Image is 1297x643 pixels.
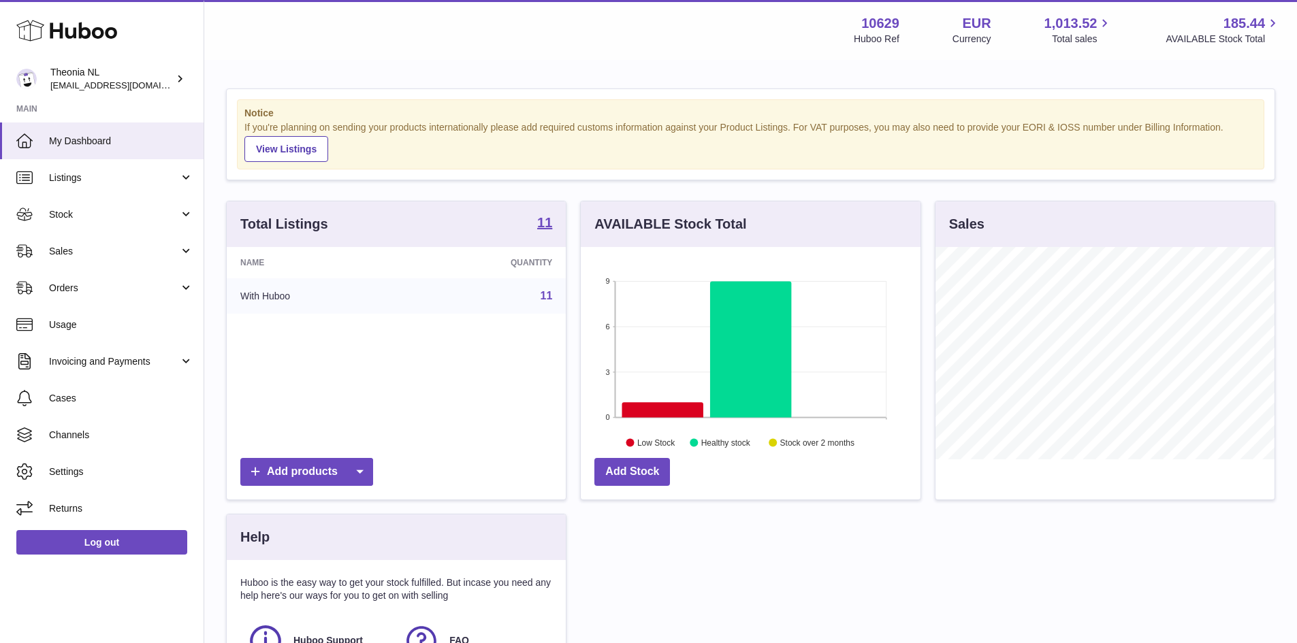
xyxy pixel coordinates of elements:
[49,171,179,184] span: Listings
[240,458,373,486] a: Add products
[49,465,193,478] span: Settings
[50,80,200,90] span: [EMAIL_ADDRESS][DOMAIN_NAME]
[606,413,610,421] text: 0
[1166,14,1281,46] a: 185.44 AVAILABLE Stock Total
[541,290,553,301] a: 11
[1166,33,1281,46] span: AVAILABLE Stock Total
[227,247,406,278] th: Name
[49,318,193,331] span: Usage
[594,458,670,486] a: Add Stock
[49,429,193,442] span: Channels
[1223,14,1265,33] span: 185.44
[780,438,854,447] text: Stock over 2 months
[606,323,610,331] text: 6
[1044,14,1098,33] span: 1,013.52
[240,215,328,233] h3: Total Listings
[606,367,610,376] text: 3
[244,121,1257,162] div: If you're planning on sending your products internationally please add required customs informati...
[1052,33,1112,46] span: Total sales
[240,576,552,602] p: Huboo is the easy way to get your stock fulfilled. But incase you need any help here's our ways f...
[49,392,193,405] span: Cases
[949,215,984,233] h3: Sales
[701,438,751,447] text: Healthy stock
[406,247,566,278] th: Quantity
[537,216,552,229] strong: 11
[49,282,179,295] span: Orders
[952,33,991,46] div: Currency
[49,208,179,221] span: Stock
[594,215,746,233] h3: AVAILABLE Stock Total
[962,14,991,33] strong: EUR
[49,245,179,258] span: Sales
[244,136,328,162] a: View Listings
[240,528,270,546] h3: Help
[854,33,899,46] div: Huboo Ref
[49,355,179,368] span: Invoicing and Payments
[49,135,193,148] span: My Dashboard
[1044,14,1113,46] a: 1,013.52 Total sales
[606,277,610,285] text: 9
[244,107,1257,120] strong: Notice
[537,216,552,232] a: 11
[861,14,899,33] strong: 10629
[49,502,193,515] span: Returns
[16,69,37,89] img: internalAdmin-10629@internal.huboo.com
[227,278,406,314] td: With Huboo
[637,438,675,447] text: Low Stock
[16,530,187,555] a: Log out
[50,66,173,92] div: Theonia NL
